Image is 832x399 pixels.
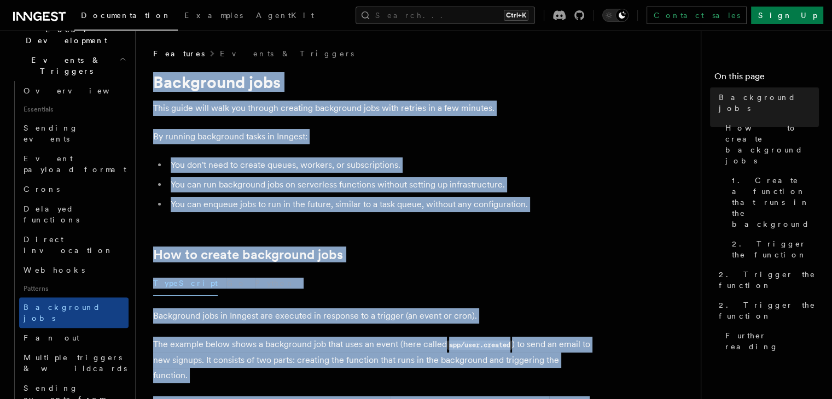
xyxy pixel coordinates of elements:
span: AgentKit [256,11,314,20]
a: Crons [19,179,129,199]
button: Toggle dark mode [602,9,629,22]
button: Events & Triggers [9,50,129,81]
a: Multiple triggers & wildcards [19,348,129,378]
a: Overview [19,81,129,101]
a: Delayed functions [19,199,129,230]
span: Multiple triggers & wildcards [24,353,127,373]
button: Search...Ctrl+K [356,7,535,24]
h1: Background jobs [153,72,591,92]
li: You can enqueue jobs to run in the future, similar to a task queue, without any configuration. [167,197,591,212]
code: app/user.created [447,341,512,350]
a: How to create background jobs [721,118,819,171]
span: Further reading [725,330,819,352]
span: Delayed functions [24,204,79,224]
button: Local Development [9,20,129,50]
a: Fan out [19,328,129,348]
p: The example below shows a background job that uses an event (here called ) to send an email to ne... [153,337,591,383]
span: 2. Trigger the function [732,238,819,260]
span: Events & Triggers [9,55,119,77]
span: Documentation [81,11,171,20]
span: Local Development [9,24,119,46]
a: 1. Create a function that runs in the background [728,171,819,234]
h4: On this page [714,70,819,87]
a: Sending events [19,118,129,149]
span: 1. Create a function that runs in the background [732,175,819,230]
span: Direct invocation [24,235,113,255]
span: Essentials [19,101,129,118]
kbd: Ctrl+K [504,10,528,21]
a: Event payload format [19,149,129,179]
a: 2. Trigger the function [714,265,819,295]
span: Event payload format [24,154,126,174]
a: 2. Trigger the function [728,234,819,265]
a: Events & Triggers [220,48,354,59]
a: Background jobs [19,297,129,328]
a: Sign Up [751,7,823,24]
a: Further reading [721,326,819,356]
a: Direct invocation [19,230,129,260]
span: Sending events [24,124,78,143]
li: You don't need to create queues, workers, or subscriptions. [167,157,591,173]
span: Background jobs [24,303,101,322]
p: This guide will walk you through creating background jobs with retries in a few minutes. [153,101,591,116]
p: Background jobs in Inngest are executed in response to a trigger (an event or cron). [153,308,591,324]
button: TypeScript [153,271,218,296]
a: How to create background jobs [153,247,343,262]
a: AgentKit [249,3,321,30]
span: Features [153,48,205,59]
span: 2. Trigger the function [719,300,819,321]
span: Crons [24,185,60,193]
button: Go [226,271,246,296]
a: Contact sales [647,7,747,24]
li: You can run background jobs on serverless functions without setting up infrastructure. [167,177,591,192]
span: How to create background jobs [725,122,819,166]
span: 2. Trigger the function [719,269,819,291]
span: Patterns [19,280,129,297]
span: Background jobs [719,92,819,114]
a: Webhooks [19,260,129,280]
a: 2. Trigger the function [714,295,819,326]
a: Documentation [74,3,178,31]
p: By running background tasks in Inngest: [153,129,591,144]
a: Background jobs [714,87,819,118]
span: Overview [24,86,136,95]
span: Webhooks [24,266,85,274]
a: Examples [178,3,249,30]
span: Fan out [24,333,79,342]
button: Python [255,271,295,296]
span: Examples [184,11,243,20]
